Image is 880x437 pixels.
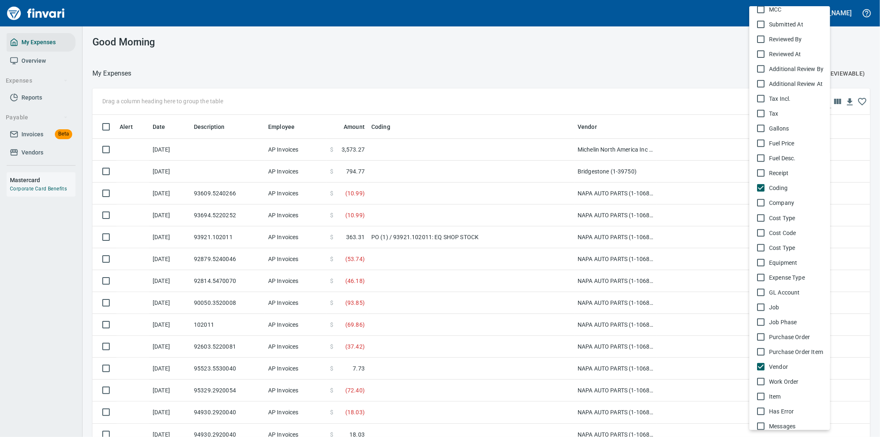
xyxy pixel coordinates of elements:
[769,5,823,14] span: MCC
[749,180,830,195] li: Coding
[749,270,830,285] li: Expense Type
[749,374,830,389] li: Work Order
[749,47,830,62] li: Reviewed At
[769,80,823,88] span: Additional Review At
[749,419,830,434] li: Messages
[769,139,823,147] span: Fuel Price
[749,2,830,17] li: MCC
[749,91,830,106] li: Tax Incl.
[769,20,823,28] span: Submitted At
[769,407,823,416] span: Has Error
[749,136,830,151] li: Fuel Price
[749,211,830,226] li: Cost Type
[769,363,823,371] span: Vendor
[749,62,830,76] li: Additional Review By
[749,226,830,240] li: Cost Code
[749,166,830,180] li: Receipt
[749,17,830,32] li: Submitted At
[749,389,830,404] li: Item
[749,151,830,166] li: Fuel Desc.
[769,303,823,311] span: Job
[769,273,823,282] span: Expense Type
[769,65,823,73] span: Additional Review By
[749,330,830,344] li: Purchase Order
[769,348,823,356] span: Purchase Order Item
[769,109,823,118] span: Tax
[769,392,823,401] span: Item
[769,184,823,192] span: Coding
[749,359,830,374] li: Vendor
[769,214,823,222] span: Cost Type
[749,240,830,255] li: Cost Type
[769,124,823,133] span: Gallons
[769,333,823,341] span: Purchase Order
[749,255,830,270] li: Equipment
[769,259,823,267] span: Equipment
[769,244,823,252] span: Cost Type
[769,199,823,207] span: Company
[749,300,830,315] li: Job
[769,288,823,297] span: GL Account
[769,50,823,58] span: Reviewed At
[749,195,830,210] li: Company
[749,344,830,359] li: Purchase Order Item
[769,378,823,386] span: Work Order
[769,95,823,103] span: Tax Incl.
[769,35,823,43] span: Reviewed By
[749,315,830,330] li: Job Phase
[749,106,830,121] li: Tax
[769,318,823,326] span: Job Phase
[769,169,823,177] span: Receipt
[749,32,830,47] li: Reviewed By
[749,404,830,419] li: Has Error
[769,154,823,162] span: Fuel Desc.
[769,229,823,237] span: Cost Code
[749,76,830,91] li: Additional Review At
[749,285,830,300] li: GL Account
[769,422,823,430] span: Messages
[749,121,830,136] li: Gallons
